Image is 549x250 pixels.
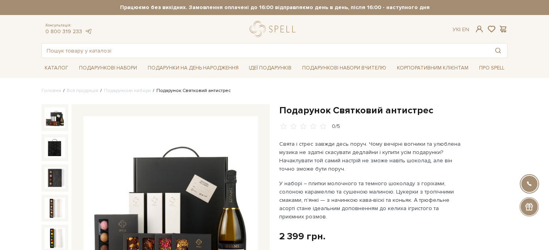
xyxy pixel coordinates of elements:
[45,107,65,128] img: Подарунок Святковий антистрес
[279,230,325,242] div: 2 399 грн.
[145,62,242,74] a: Подарунки на День народження
[84,28,92,35] a: telegram
[279,140,464,173] p: Свята і стрес завжди десь поруч. Чому вечірні вогники та улюблена музика не здатні скасувати дедл...
[41,62,71,74] a: Каталог
[299,61,389,75] a: Подарункові набори Вчителю
[250,21,299,37] a: logo
[45,228,65,248] img: Подарунок Святковий антистрес
[45,28,82,35] a: 0 800 319 233
[394,62,472,74] a: Корпоративним клієнтам
[489,43,507,58] button: Пошук товару у каталозі
[476,62,508,74] a: Про Spell
[41,88,61,94] a: Головна
[151,87,231,94] li: Подарунок Святковий антистрес
[45,167,65,188] img: Подарунок Святковий антистрес
[453,26,469,33] div: Ук
[462,26,469,33] a: En
[42,43,489,58] input: Пошук товару у каталозі
[332,123,340,130] div: 0/5
[279,104,508,117] h1: Подарунок Святковий антистрес
[45,198,65,218] img: Подарунок Святковий антистрес
[279,179,464,221] p: У наборі – плитки молочного та темного шоколаду з горіхами, солоною карамеллю та сушеною малиною....
[459,26,461,33] span: |
[67,88,98,94] a: Вся продукція
[246,62,295,74] a: Ідеї подарунків
[45,137,65,158] img: Подарунок Святковий антистрес
[41,4,508,11] strong: Працюємо без вихідних. Замовлення оплачені до 16:00 відправляємо день в день, після 16:00 - насту...
[76,62,140,74] a: Подарункові набори
[104,88,151,94] a: Подарункові набори
[45,23,92,28] span: Консультація:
